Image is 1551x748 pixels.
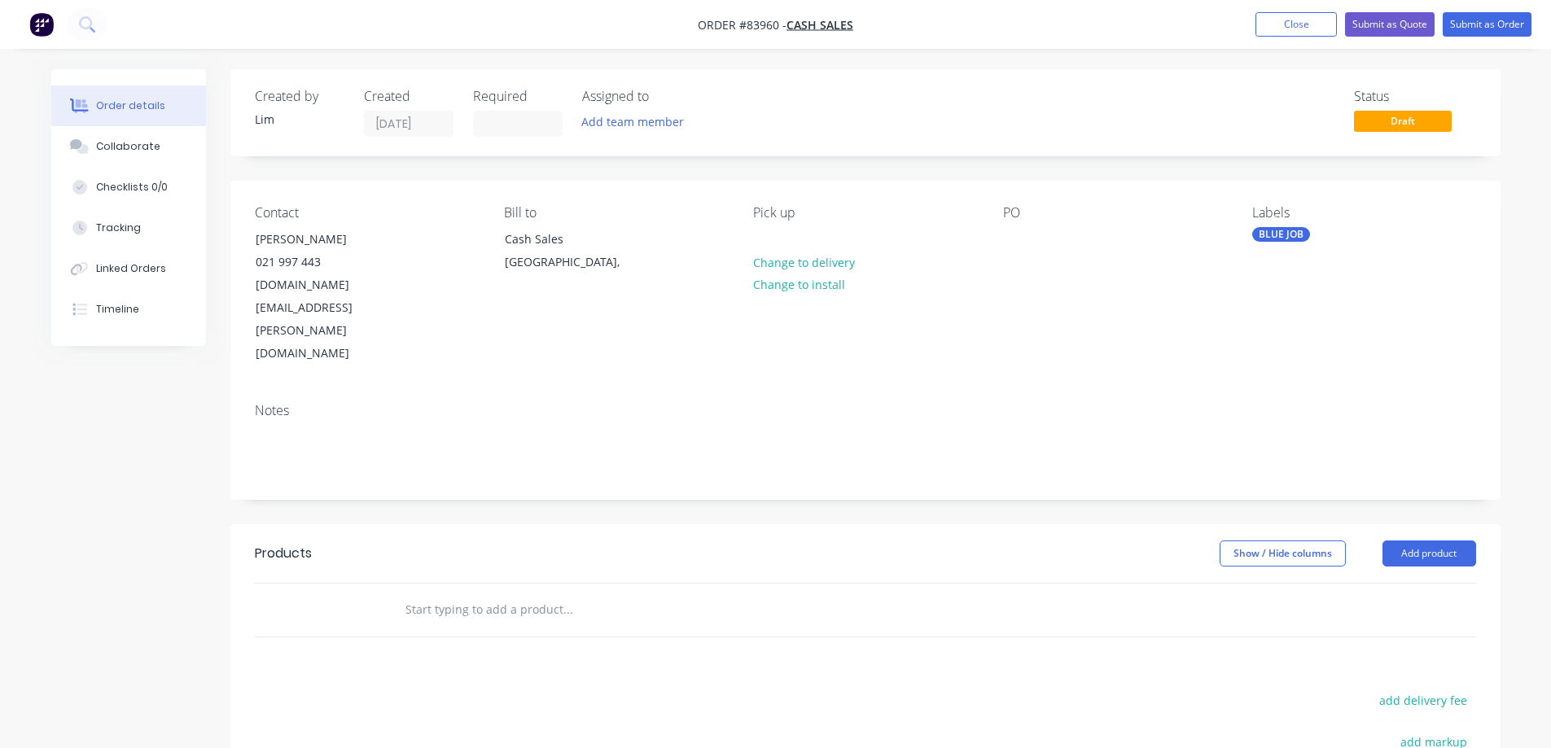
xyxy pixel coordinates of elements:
[1345,12,1435,37] button: Submit as Quote
[96,139,160,154] div: Collaborate
[255,205,478,221] div: Contact
[504,205,727,221] div: Bill to
[51,167,206,208] button: Checklists 0/0
[505,251,640,273] div: [GEOGRAPHIC_DATA],
[51,208,206,248] button: Tracking
[1220,540,1346,566] button: Show / Hide columns
[1371,689,1476,711] button: add delivery fee
[582,111,693,133] button: Add team member
[96,261,166,276] div: Linked Orders
[1443,12,1531,37] button: Submit as Order
[255,111,344,128] div: Lim
[1252,205,1475,221] div: Labels
[255,89,344,104] div: Created by
[256,228,391,251] div: [PERSON_NAME]
[753,205,976,221] div: Pick up
[51,126,206,167] button: Collaborate
[51,248,206,289] button: Linked Orders
[1003,205,1226,221] div: PO
[786,17,853,33] a: Cash Sales
[96,302,139,317] div: Timeline
[51,289,206,330] button: Timeline
[1382,540,1476,566] button: Add product
[96,98,165,113] div: Order details
[96,221,141,235] div: Tracking
[582,89,745,104] div: Assigned to
[505,228,640,251] div: Cash Sales
[491,227,654,279] div: Cash Sales[GEOGRAPHIC_DATA],
[96,180,168,195] div: Checklists 0/0
[255,403,1476,418] div: Notes
[1354,111,1452,131] span: Draft
[405,593,730,626] input: Start typing to add a product...
[473,89,563,104] div: Required
[572,111,692,133] button: Add team member
[255,544,312,563] div: Products
[744,251,863,273] button: Change to delivery
[1255,12,1337,37] button: Close
[51,85,206,126] button: Order details
[256,273,391,365] div: [DOMAIN_NAME][EMAIL_ADDRESS][PERSON_NAME][DOMAIN_NAME]
[698,17,786,33] span: Order #83960 -
[256,251,391,273] div: 021 997 443
[1354,89,1476,104] div: Status
[29,12,54,37] img: Factory
[364,89,453,104] div: Created
[242,227,405,365] div: [PERSON_NAME]021 997 443[DOMAIN_NAME][EMAIL_ADDRESS][PERSON_NAME][DOMAIN_NAME]
[744,273,853,295] button: Change to install
[1252,227,1310,242] div: BLUE JOB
